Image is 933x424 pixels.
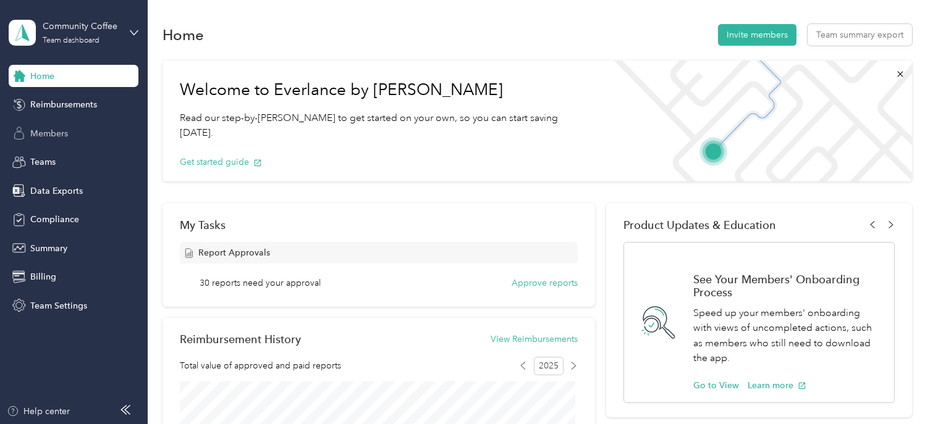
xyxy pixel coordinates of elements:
[718,24,796,46] button: Invite members
[864,355,933,424] iframe: Everlance-gr Chat Button Frame
[748,379,806,392] button: Learn more
[180,359,341,372] span: Total value of approved and paid reports
[7,405,70,418] button: Help center
[180,156,262,168] button: Get started guide
[198,246,270,259] span: Report Approvals
[163,28,204,41] h1: Home
[30,242,67,255] span: Summary
[693,273,881,299] h1: See Your Members' Onboarding Process
[180,80,585,100] h1: Welcome to Everlance by [PERSON_NAME]
[30,299,87,312] span: Team Settings
[30,185,83,197] span: Data Exports
[180,333,301,346] h2: Reimbursement History
[534,357,564,375] span: 2025
[43,37,99,44] div: Team dashboard
[693,379,739,392] button: Go to View
[180,218,578,231] div: My Tasks
[808,24,912,46] button: Team summary export
[30,127,68,140] span: Members
[30,156,56,168] span: Teams
[30,213,79,226] span: Compliance
[512,276,578,289] button: Approve reports
[200,276,321,289] span: 30 reports need your approval
[623,218,776,231] span: Product Updates & Education
[693,306,881,366] p: Speed up your members' onboarding with views of uncompleted actions, such as members who still ne...
[602,60,912,181] img: Welcome to everlance
[491,333,578,346] button: View Reimbursements
[180,110,585,141] p: Read our step-by-[PERSON_NAME] to get started on your own, so you can start saving [DATE].
[30,98,97,111] span: Reimbursements
[30,270,56,283] span: Billing
[43,20,120,33] div: Community Coffee
[30,70,54,83] span: Home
